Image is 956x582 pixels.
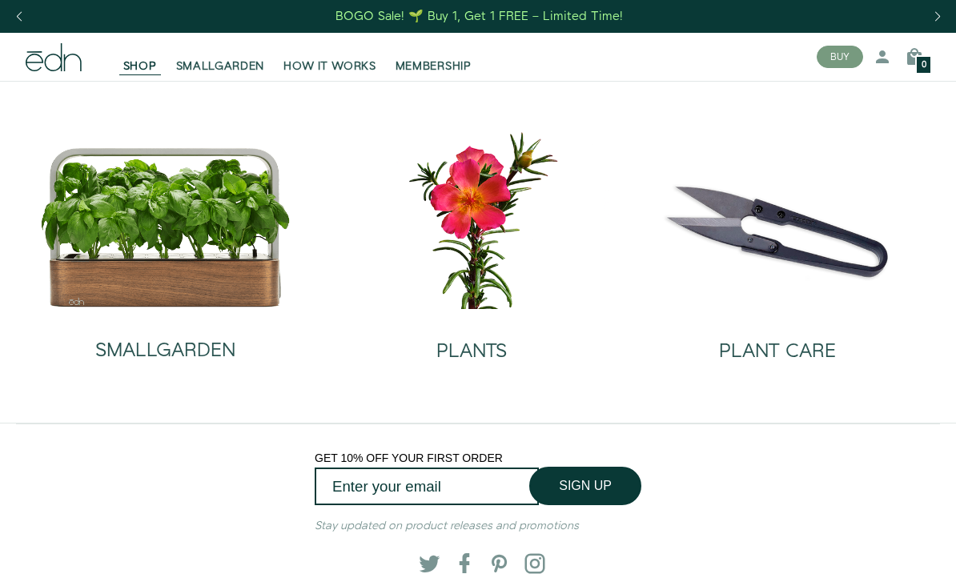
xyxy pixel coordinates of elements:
[331,309,612,375] a: PLANTS
[123,58,157,74] span: SHOP
[922,61,926,70] span: 0
[386,39,481,74] a: MEMBERSHIP
[817,46,863,68] button: BUY
[436,341,507,362] h2: PLANTS
[315,452,503,464] span: GET 10% OFF YOUR FIRST ORDER
[831,534,940,574] iframe: Opens a widget where you can find more information
[529,467,641,505] button: SIGN UP
[637,309,918,375] a: PLANT CARE
[315,468,539,505] input: Enter your email
[335,4,625,29] a: BOGO Sale! 🌱 Buy 1, Get 1 FREE – Limited Time!
[335,8,623,25] div: BOGO Sale! 🌱 Buy 1, Get 1 FREE – Limited Time!
[719,341,836,362] h2: PLANT CARE
[396,58,472,74] span: MEMBERSHIP
[114,39,167,74] a: SHOP
[274,39,385,74] a: HOW IT WORKS
[95,340,235,361] h2: SMALLGARDEN
[176,58,265,74] span: SMALLGARDEN
[167,39,275,74] a: SMALLGARDEN
[315,518,579,534] em: Stay updated on product releases and promotions
[40,308,292,374] a: SMALLGARDEN
[283,58,376,74] span: HOW IT WORKS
